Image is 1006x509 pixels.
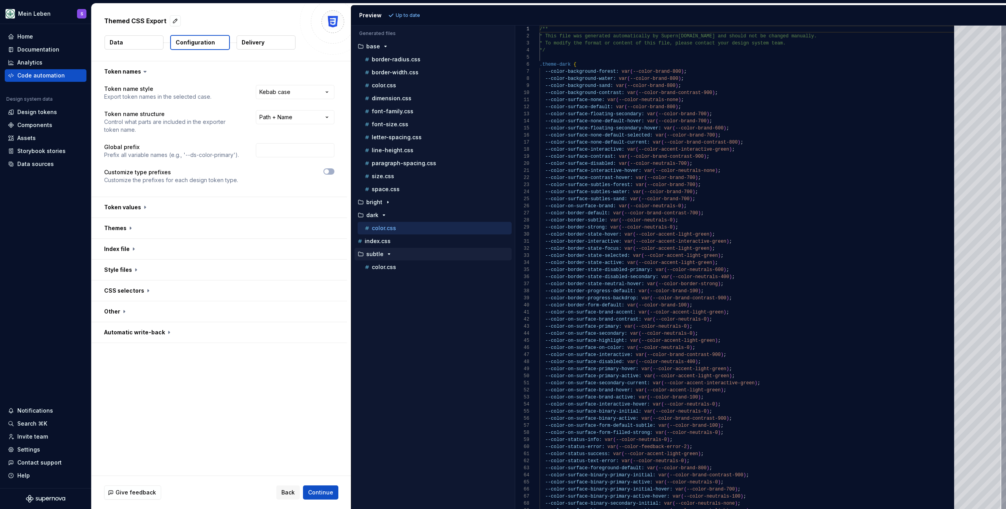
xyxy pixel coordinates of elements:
a: Home [5,30,86,43]
div: 1 [515,26,529,33]
p: border-width.css [372,69,419,76]
span: var [633,253,641,258]
div: 7 [515,68,529,75]
span: var [624,232,633,237]
span: ) [672,218,675,223]
span: ) [729,147,732,152]
div: Search ⌘K [17,420,47,428]
span: --color-brand-700 [667,133,715,138]
div: 2 [515,33,529,40]
span: ; [726,125,729,131]
p: Customize type prefixes [104,168,238,176]
div: 23 [515,181,529,188]
span: --color-surface-contrast: [545,154,616,159]
div: 18 [515,146,529,153]
span: --color-accent-light-green [635,232,709,237]
span: ) [718,253,720,258]
div: Storybook stories [17,147,66,155]
span: --color-on-surface-brand: [545,203,616,209]
p: Control what parts are included in the exporter token name. [104,118,242,134]
button: color.css [358,81,512,90]
span: ; [678,83,681,89]
a: Documentation [5,43,86,56]
button: Search ⌘K [5,417,86,430]
div: 21 [515,167,529,174]
span: var [647,118,655,124]
span: lease contact your design system team. [678,41,786,46]
div: 16 [515,132,529,139]
span: ( [635,90,638,96]
span: --color-background-contrast: [545,90,624,96]
button: font-size.css [358,120,512,129]
span: ) [712,90,715,96]
span: var [610,225,619,230]
div: 28 [515,217,529,224]
span: var [616,104,624,110]
span: var [630,196,639,202]
span: var [627,90,636,96]
div: Assets [17,134,36,142]
div: Data sources [17,160,54,168]
div: 30 [515,231,529,238]
a: Components [5,119,86,131]
div: Contact support [17,459,62,467]
span: --color-background-sand: [545,83,613,89]
span: --color-surface-subtles-water: [545,189,630,195]
span: var [647,111,655,117]
span: ; [675,225,678,230]
span: ) [706,111,709,117]
button: Contact support [5,456,86,469]
a: Code automation [5,69,86,82]
a: Storybook stories [5,145,86,157]
span: --color-brand-700 [641,196,689,202]
span: --color-surface-none-default-selected: [545,133,653,138]
div: Home [17,33,33,41]
span: ( [661,140,664,145]
span: --color-accent-light-green [644,253,718,258]
span: --color-surface-subtles-forest: [545,182,633,188]
a: Invite team [5,430,86,443]
span: --color-neutrals-700 [630,161,687,166]
span: --color-surface-interactive: [545,147,624,152]
span: ) [681,69,684,74]
div: 6 [515,61,529,68]
span: ) [709,232,712,237]
p: color.css [372,82,396,89]
span: var [655,133,664,138]
button: space.css [358,185,512,194]
div: 22 [515,174,529,181]
span: ) [695,182,698,188]
span: --color-surface-default: [545,104,613,110]
p: Configuration [176,39,215,46]
span: ; [684,69,687,74]
img: df5db9ef-aba0-4771-bf51-9763b7497661.png [6,9,15,18]
a: Analytics [5,56,86,69]
p: subtle [366,251,384,257]
span: ( [633,246,635,251]
div: 4 [515,47,529,54]
span: ( [624,83,627,89]
span: ) [726,239,729,244]
button: border-width.css [358,68,512,77]
span: ; [698,182,701,188]
span: ( [627,154,630,159]
button: Continue [303,485,338,500]
span: --color-surface-floating-secondary: [545,111,644,117]
div: 32 [515,245,529,252]
button: border-radius.css [358,55,512,64]
span: ) [738,140,740,145]
span: ( [619,218,621,223]
span: var [619,161,627,166]
div: 25 [515,195,529,203]
span: ( [627,161,630,166]
span: ; [709,118,712,124]
div: Analytics [17,59,42,66]
span: --color-brand-700 [647,175,695,181]
span: ; [675,218,678,223]
span: --color-accent-interactive-green [639,147,729,152]
button: color.css [358,263,512,271]
p: Customize the prefixes for each design token type. [104,176,238,184]
span: ) [689,196,692,202]
span: ( [641,253,644,258]
div: 33 [515,252,529,259]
